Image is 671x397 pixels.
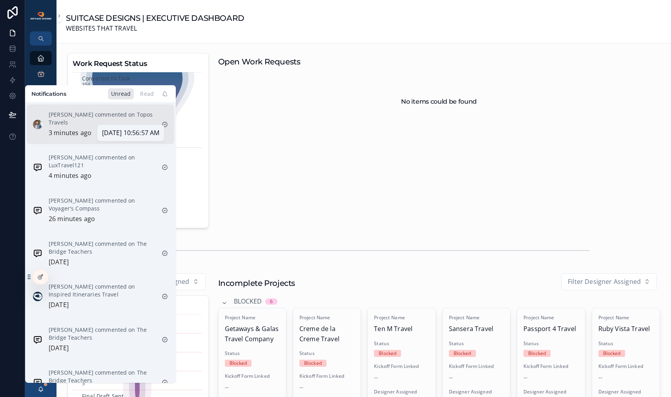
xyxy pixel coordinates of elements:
span: Designer Assigned [598,389,653,395]
span: -- [374,373,378,383]
p: [DATE] [49,300,69,310]
div: Blocked [230,360,247,367]
p: 3 minutes ago [49,128,91,138]
div: Blocked [379,350,396,357]
p: [PERSON_NAME] commented on The Bridge Teachers [49,240,155,256]
img: App logo [30,11,52,20]
h3: Work Request Status [73,58,204,69]
span: Project Name [523,315,578,321]
span: -- [225,382,229,393]
span: -- [523,373,527,383]
h1: SUITCASE DESIGNS | EXECUTIVE DASHBOARD [66,13,244,24]
h1: Open Work Requests [218,56,301,67]
span: Status [598,340,653,347]
span: Project Name [225,315,280,321]
img: Notification icon [33,249,42,258]
p: [PERSON_NAME] commented on Voyager's Compass [49,197,155,212]
span: -- [299,382,303,393]
span: Kickoff Form Linked [374,363,429,370]
img: Notification icon [33,292,42,301]
span: Project Name [374,315,429,321]
div: Blocked [603,350,621,357]
text: 354 [82,81,90,88]
span: Kickoff Form Linked [449,363,504,370]
span: Status [225,350,280,357]
span: Status [299,350,354,357]
span: -- [598,373,602,383]
p: [PERSON_NAME] commented on Topos Travels [49,111,155,126]
div: Blocked [304,360,322,367]
div: Blocked [528,350,546,357]
span: -- [449,373,453,383]
img: Notification icon [33,120,42,129]
img: Notification icon [33,206,42,215]
span: Creme de la Creme Travel [299,324,354,344]
div: Read [137,88,157,99]
span: Getaways & Galas Travel Company [225,324,280,344]
span: Sansera Travel [449,324,504,334]
span: Status [449,340,504,347]
div: scrollable content [25,46,57,201]
span: Status [374,340,429,347]
p: [PERSON_NAME] commented on LuxTravel121 [49,154,155,169]
span: Ruby Vista Travel [598,324,653,334]
p: 4 minutes ago [49,171,91,181]
h1: Notifications [31,90,66,98]
span: Status [523,340,578,347]
p: [PERSON_NAME] commented on The Bridge Teachers [49,369,155,384]
h1: Incomplete Projects [218,278,295,289]
p: [DATE] [49,257,69,267]
span: WEBSITES THAT TRAVEL [66,24,244,34]
span: Kickoff Form Linked [598,363,653,370]
h2: No items could be found [401,97,477,106]
span: Passport 4 Travel [523,324,578,334]
span: Project Name [299,315,354,321]
p: [PERSON_NAME] commented on Inspired Itineraries Travel [49,283,155,298]
img: Notification icon [33,335,42,344]
div: 6 [270,298,273,305]
text: Converted to Task [82,74,130,82]
span: [DATE] 10:56:57 AM [102,128,160,137]
span: Project Name [598,315,653,321]
span: Ten M Travel [374,324,429,334]
p: [DATE] [49,343,69,353]
div: Unread [108,88,134,99]
p: [PERSON_NAME] commented on The Bridge Teachers [49,326,155,342]
img: Notification icon [33,378,42,387]
button: Select Button [561,273,657,291]
span: Kickoff Form Linked [299,373,354,379]
span: Project Name [449,315,504,321]
span: Kickoff Form Linked [225,373,280,379]
div: Blocked [454,350,471,357]
span: Designer Assigned [523,389,578,395]
span: Kickoff Form Linked [523,363,578,370]
span: Blocked [234,296,262,307]
span: Designer Assigned [374,389,429,395]
span: Filter Designer Assigned [568,277,641,287]
p: 26 minutes ago [49,214,95,224]
img: Notification icon [33,163,42,172]
text: 5 [82,380,85,387]
span: Designer Assigned [449,389,504,395]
